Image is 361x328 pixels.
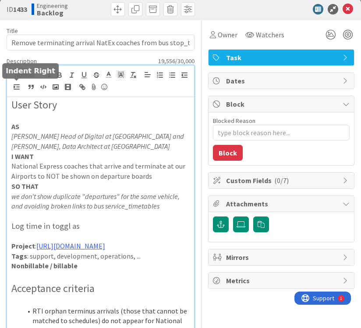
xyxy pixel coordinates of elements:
[11,132,185,151] em: [PERSON_NAME] Head of Digital at [GEOGRAPHIC_DATA] and [PERSON_NAME], Data Architect at [GEOGRAPH...
[11,261,78,270] strong: Nonbillable / billable
[13,5,27,14] b: 1433
[11,221,190,231] h3: Log time in toggl as
[11,241,190,251] p: :
[226,52,338,63] span: Task
[18,1,40,12] span: Support
[11,252,27,260] strong: Tags
[226,275,338,286] span: Metrics
[11,99,190,112] h2: User Story
[11,152,34,161] strong: I WANT
[218,29,237,40] span: Owner
[11,122,19,131] strong: AS
[7,27,18,35] label: Title
[274,176,289,185] span: ( 0/7 )
[7,4,27,14] span: ID
[6,67,55,75] h5: Indent Right
[226,198,338,209] span: Attachments
[11,182,39,191] strong: SO THAT
[226,99,338,109] span: Block
[226,175,338,186] span: Custom Fields
[213,117,255,125] label: Blocked Reason
[36,241,105,250] a: [URL][DOMAIN_NAME]
[37,9,68,16] b: Backlog
[11,241,35,250] strong: Project
[11,161,190,181] p: National Express coaches that arrive and terminate at our Airports to NOT be shown on departure b...
[11,251,190,261] p: : support, development, operations, ...
[37,2,68,9] span: Engineering
[46,4,48,11] div: 1
[226,252,338,263] span: Mirrors
[7,57,37,65] span: Description
[256,29,284,40] span: Watchers
[213,145,243,161] button: Block
[7,35,195,50] input: type card name here...
[39,57,195,65] div: 19,556 / 30,000
[11,281,95,295] span: Acceptance criteria
[11,192,181,211] em: we don't show duplicate "departures" for the same vehicle, and avoiding broken links to bus servi...
[226,76,338,86] span: Dates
